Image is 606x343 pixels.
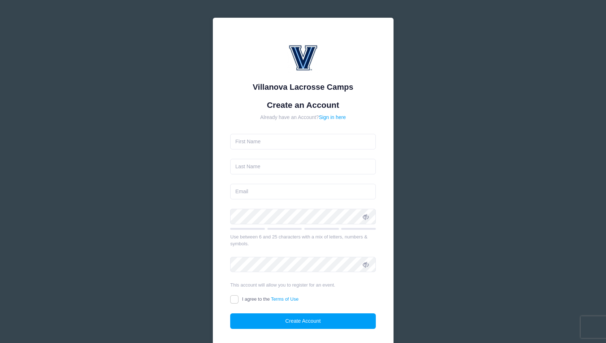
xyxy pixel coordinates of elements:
[230,281,376,289] div: This account will allow you to register for an event.
[281,35,325,79] img: Villanova Lacrosse Camps
[230,159,376,174] input: Last Name
[230,81,376,93] div: Villanova Lacrosse Camps
[230,184,376,199] input: Email
[230,313,376,329] button: Create Account
[242,296,298,302] span: I agree to the
[230,114,376,121] div: Already have an Account?
[230,100,376,110] h1: Create an Account
[230,134,376,149] input: First Name
[271,296,299,302] a: Terms of Use
[230,233,376,247] div: Use between 6 and 25 characters with a mix of letters, numbers & symbols.
[319,114,346,120] a: Sign in here
[230,295,238,304] input: I agree to theTerms of Use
